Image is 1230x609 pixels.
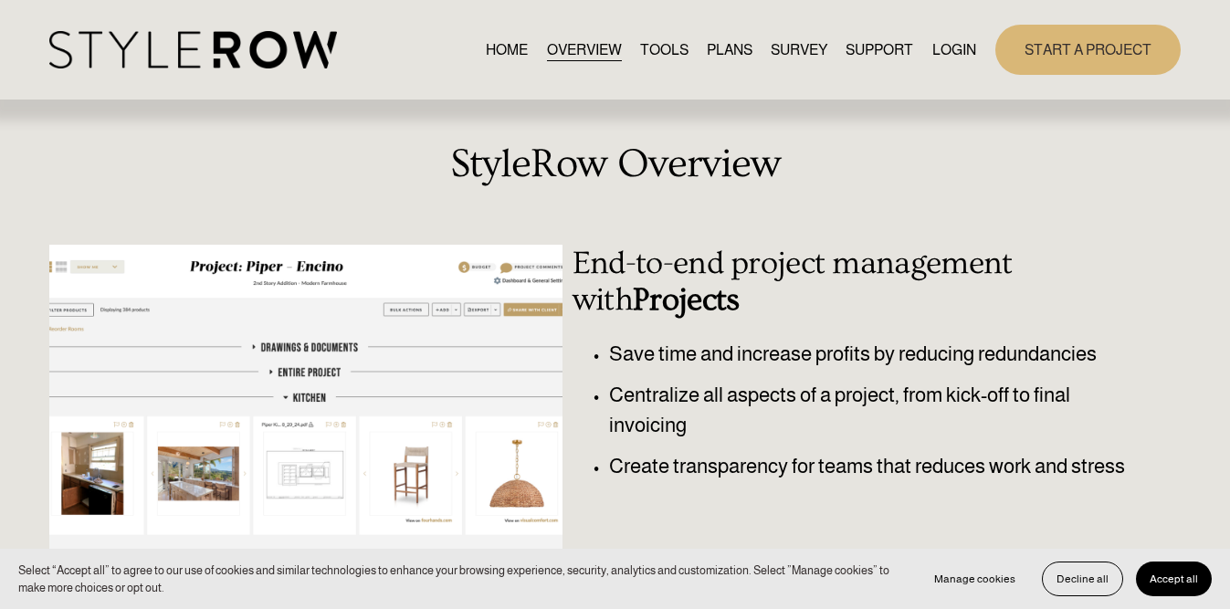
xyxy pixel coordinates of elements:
[486,37,528,62] a: HOME
[846,39,913,61] span: SUPPORT
[846,37,913,62] a: folder dropdown
[49,142,1181,187] h2: StyleRow Overview
[18,562,902,596] p: Select “Accept all” to agree to our use of cookies and similar technologies to enhance your brows...
[1057,572,1109,585] span: Decline all
[707,37,752,62] a: PLANS
[573,245,1133,319] h3: End-to-end project management with
[771,37,827,62] a: SURVEY
[920,562,1029,596] button: Manage cookies
[1042,562,1123,596] button: Decline all
[995,25,1181,75] a: START A PROJECT
[609,451,1133,482] p: Create transparency for teams that reduces work and stress
[932,37,976,62] a: LOGIN
[640,37,689,62] a: TOOLS
[609,380,1133,441] p: Centralize all aspects of a project, from kick-off to final invoicing
[609,339,1133,370] p: Save time and increase profits by reducing redundancies
[633,281,739,318] strong: Projects
[934,572,1015,585] span: Manage cookies
[1150,572,1198,585] span: Accept all
[547,37,622,62] a: OVERVIEW
[49,31,337,68] img: StyleRow
[1136,562,1212,596] button: Accept all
